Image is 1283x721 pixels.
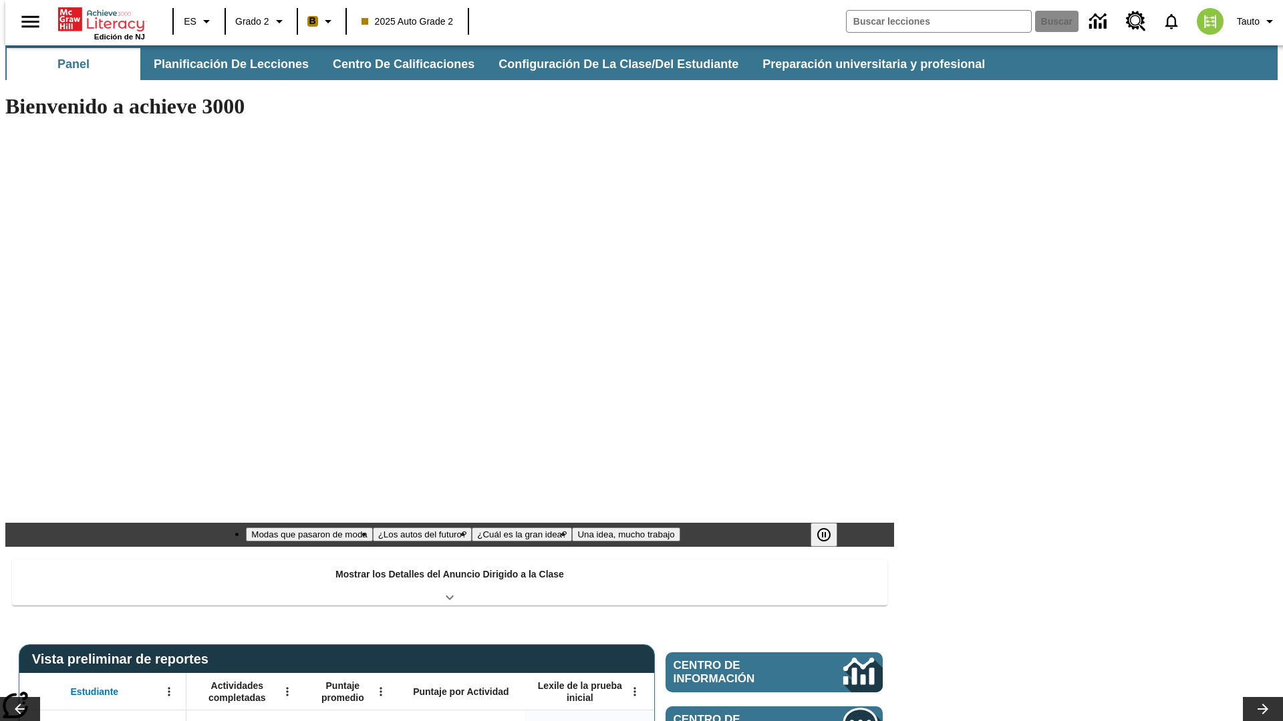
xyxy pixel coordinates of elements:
[7,48,140,80] button: Panel
[32,652,215,667] span: Vista preliminar de reportes
[413,686,509,698] span: Puntaje por Actividad
[235,15,269,29] span: Grado 2
[5,45,1278,80] div: Subbarra de navegación
[371,682,391,702] button: Abrir menú
[277,682,297,702] button: Abrir menú
[811,523,837,547] button: Pausar
[302,9,341,33] button: Boost El color de la clase es anaranjado claro. Cambiar el color de la clase.
[674,659,799,686] span: Centro de información
[159,682,179,702] button: Abrir menú
[1243,697,1283,721] button: Carrusel de lecciones, seguir
[1197,8,1224,35] img: avatar image
[58,6,145,33] a: Portada
[230,9,293,33] button: Grado: Grado 2, Elige un grado
[1154,4,1189,39] a: Notificaciones
[71,686,119,698] span: Estudiante
[143,48,319,80] button: Planificación de lecciones
[362,15,454,29] span: 2025 Auto Grade 2
[311,680,375,704] span: Puntaje promedio
[1189,4,1232,39] button: Escoja un nuevo avatar
[246,527,372,541] button: Diapositiva 1 Modas que pasaron de moda
[472,527,572,541] button: Diapositiva 3 ¿Cuál es la gran idea?
[847,11,1031,32] input: Buscar campo
[666,652,883,692] a: Centro de información
[572,527,680,541] button: Diapositiva 4 Una idea, mucho trabajo
[193,680,281,704] span: Actividades completadas
[322,48,485,80] button: Centro de calificaciones
[5,94,894,119] h1: Bienvenido a achieve 3000
[488,48,749,80] button: Configuración de la clase/del estudiante
[309,13,316,29] span: B
[178,9,221,33] button: Lenguaje: ES, Selecciona un idioma
[58,5,145,41] div: Portada
[1118,3,1154,39] a: Centro de recursos, Se abrirá en una pestaña nueva.
[1232,9,1283,33] button: Perfil/Configuración
[5,48,997,80] div: Subbarra de navegación
[531,680,629,704] span: Lexile de la prueba inicial
[184,15,196,29] span: ES
[625,682,645,702] button: Abrir menú
[12,559,887,606] div: Mostrar los Detalles del Anuncio Dirigido a la Clase
[752,48,996,80] button: Preparación universitaria y profesional
[1081,3,1118,40] a: Centro de información
[11,2,50,41] button: Abrir el menú lateral
[94,33,145,41] span: Edición de NJ
[373,527,472,541] button: Diapositiva 2 ¿Los autos del futuro?
[335,567,564,581] p: Mostrar los Detalles del Anuncio Dirigido a la Clase
[811,523,851,547] div: Pausar
[1237,15,1260,29] span: Tauto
